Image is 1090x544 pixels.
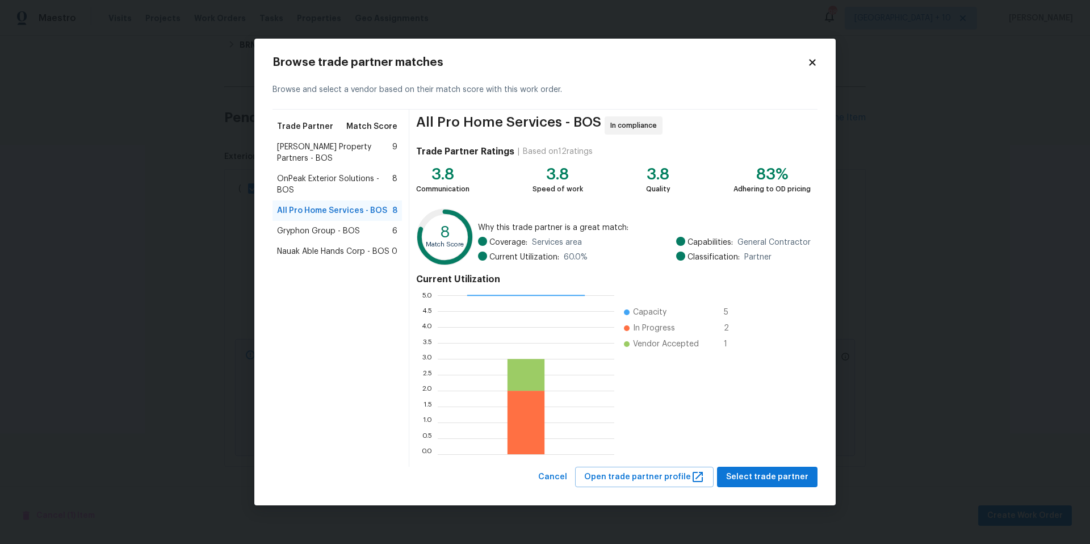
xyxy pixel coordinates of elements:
[633,338,699,350] span: Vendor Accepted
[646,169,670,180] div: 3.8
[538,470,567,484] span: Cancel
[422,291,432,298] text: 5.0
[416,274,811,285] h4: Current Utilization
[478,222,811,233] span: Why this trade partner is a great match:
[726,470,808,484] span: Select trade partner
[422,434,432,441] text: 0.5
[724,323,742,334] span: 2
[646,183,670,195] div: Quality
[633,323,675,334] span: In Progress
[423,419,432,425] text: 1.0
[733,183,811,195] div: Adhering to OD pricing
[426,241,464,248] text: Match Score
[422,355,432,362] text: 3.0
[424,403,432,409] text: 1.5
[421,450,432,457] text: 0.0
[277,173,392,196] span: OnPeak Exterior Solutions - BOS
[633,307,666,318] span: Capacity
[277,205,387,216] span: All Pro Home Services - BOS
[277,225,360,237] span: Gryphon Group - BOS
[277,121,333,132] span: Trade Partner
[564,252,588,263] span: 60.0 %
[514,146,523,157] div: |
[687,252,740,263] span: Classification:
[392,205,397,216] span: 8
[392,173,397,196] span: 8
[272,57,807,68] h2: Browse trade partner matches
[534,467,572,488] button: Cancel
[717,467,817,488] button: Select trade partner
[532,237,582,248] span: Services area
[416,116,601,135] span: All Pro Home Services - BOS
[416,146,514,157] h4: Trade Partner Ratings
[277,246,389,257] span: Nauak Able Hands Corp - BOS
[416,169,469,180] div: 3.8
[744,252,772,263] span: Partner
[533,169,583,180] div: 3.8
[422,339,432,346] text: 3.5
[440,224,450,240] text: 8
[422,387,432,394] text: 2.0
[533,183,583,195] div: Speed of work
[422,371,432,378] text: 2.5
[724,307,742,318] span: 5
[392,225,397,237] span: 6
[346,121,397,132] span: Match Score
[422,307,432,314] text: 4.5
[724,338,742,350] span: 1
[733,169,811,180] div: 83%
[584,470,705,484] span: Open trade partner profile
[523,146,593,157] div: Based on 12 ratings
[575,467,714,488] button: Open trade partner profile
[489,252,559,263] span: Current Utilization:
[687,237,733,248] span: Capabilities:
[277,141,392,164] span: [PERSON_NAME] Property Partners - BOS
[421,323,432,330] text: 4.0
[489,237,527,248] span: Coverage:
[272,70,817,110] div: Browse and select a vendor based on their match score with this work order.
[610,120,661,131] span: In compliance
[416,183,469,195] div: Communication
[737,237,811,248] span: General Contractor
[392,246,397,257] span: 0
[392,141,397,164] span: 9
